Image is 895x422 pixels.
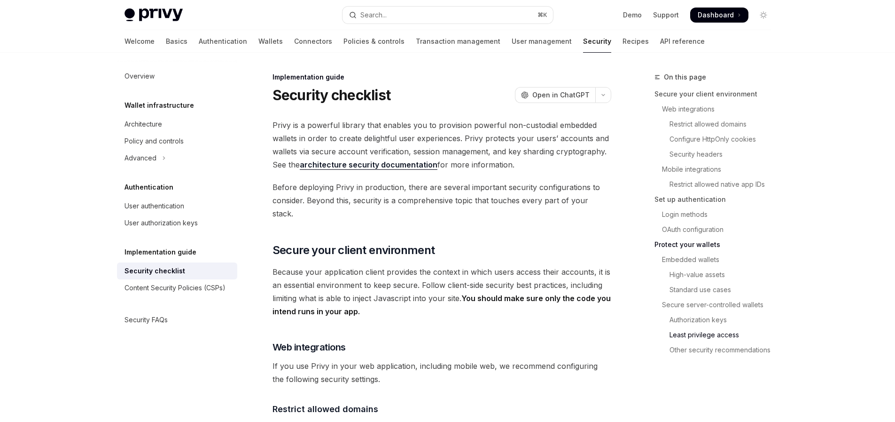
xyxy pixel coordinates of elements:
[272,243,435,258] span: Secure your client environment
[125,182,173,193] h5: Authentication
[654,102,778,117] a: Web integrations
[654,237,778,252] a: Protect your wallets
[258,30,283,53] a: Wallets
[654,342,778,358] a: Other security recommendations
[117,279,237,296] a: Content Security Policies (CSPs)
[654,282,778,297] a: Standard use cases
[272,72,611,82] div: Implementation guide
[125,217,198,229] div: User authorization keys
[583,30,611,53] a: Security
[125,30,155,53] a: Welcome
[117,311,237,328] a: Security FAQs
[623,10,642,20] a: Demo
[690,8,748,23] a: Dashboard
[654,177,778,192] a: Restrict allowed native app IDs
[272,341,346,354] span: Web integrations
[117,116,237,133] a: Architecture
[654,267,778,282] a: High-value assets
[125,100,194,111] h5: Wallet infrastructure
[166,30,187,53] a: Basics
[117,263,237,279] a: Security checklist
[654,192,778,207] a: Set up authentication
[300,160,437,170] a: architecture security documentation
[125,8,183,22] img: light logo
[664,72,706,83] span: On this page
[272,119,611,171] span: Privy is a powerful library that enables you to provision powerful non-custodial embedded wallets...
[660,30,705,53] a: API reference
[756,8,771,23] button: Toggle dark mode
[360,9,387,21] div: Search...
[199,30,247,53] a: Authentication
[125,282,226,294] div: Content Security Policies (CSPs)
[654,132,778,147] a: Configure HttpOnly cookies
[532,90,590,100] span: Open in ChatGPT
[653,10,679,20] a: Support
[654,327,778,342] a: Least privilege access
[343,30,405,53] a: Policies & controls
[654,312,778,327] a: Authorization keys
[125,200,184,212] div: User authentication
[654,162,778,177] a: Mobile integrations
[117,68,237,85] a: Overview
[654,252,778,267] a: Embedded wallets
[272,265,611,318] span: Because your application client provides the context in which users access their accounts, it is ...
[654,87,778,102] a: Secure your client environment
[125,71,155,82] div: Overview
[654,297,778,312] a: Secure server-controlled wallets
[125,135,184,147] div: Policy and controls
[512,30,572,53] a: User management
[272,181,611,220] span: Before deploying Privy in production, there are several important security configurations to cons...
[654,147,778,162] a: Security headers
[515,87,595,103] button: Open in ChatGPT
[117,215,237,231] a: User authorization keys
[654,207,778,222] a: Login methods
[654,222,778,237] a: OAuth configuration
[698,10,734,20] span: Dashboard
[125,247,196,258] h5: Implementation guide
[272,359,611,386] span: If you use Privy in your web application, including mobile web, we recommend configuring the foll...
[125,265,185,277] div: Security checklist
[537,11,547,19] span: ⌘ K
[272,87,391,104] h1: Security checklist
[294,30,332,53] a: Connectors
[117,133,237,150] a: Policy and controls
[654,117,778,132] a: Restrict allowed domains
[125,314,168,326] div: Security FAQs
[416,30,500,53] a: Transaction management
[623,30,649,53] a: Recipes
[117,198,237,215] a: User authentication
[117,150,237,167] button: Toggle Advanced section
[125,119,162,130] div: Architecture
[125,152,156,164] div: Advanced
[342,7,553,24] button: Open search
